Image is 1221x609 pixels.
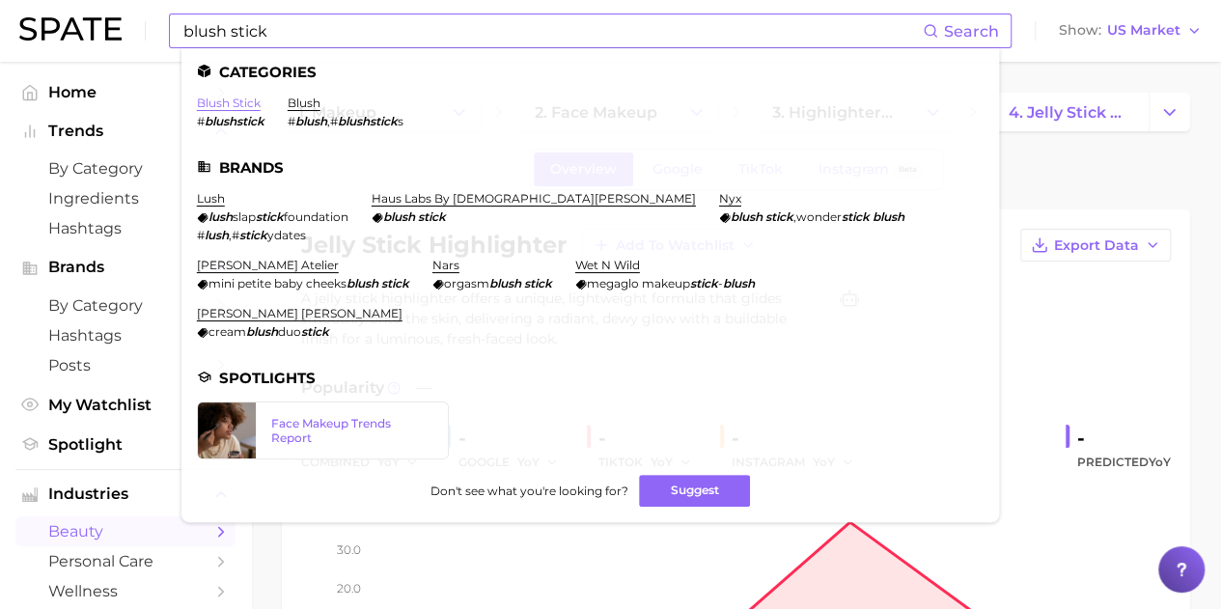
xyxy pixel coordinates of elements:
a: Spotlight [15,429,236,459]
img: SPATE [19,17,122,41]
div: Face Makeup Trends Report [271,416,432,445]
span: slap [233,209,256,224]
button: Industries [15,480,236,509]
span: by Category [48,296,203,315]
span: My Watchlist [48,396,203,414]
a: [PERSON_NAME] [PERSON_NAME] [197,306,402,320]
a: blush stick [197,96,261,110]
em: blushstick [205,114,264,128]
span: Hashtags [48,219,203,237]
span: duo [278,324,301,339]
em: blush [246,324,278,339]
button: Change Category [1149,93,1190,131]
em: lush [205,228,229,242]
a: wet n wild [575,258,640,272]
span: # [197,114,205,128]
em: lush [208,209,233,224]
span: Don't see what you're looking for? [430,484,627,498]
a: [PERSON_NAME] atelier [197,258,339,272]
button: Brands [15,253,236,282]
a: haus labs by [DEMOGRAPHIC_DATA][PERSON_NAME] [372,191,696,206]
span: cream [208,324,246,339]
span: Posts [48,356,203,374]
span: by Category [48,159,203,178]
em: blush [489,276,521,291]
span: wellness [48,582,203,600]
em: stick [765,209,793,224]
span: personal care [48,552,203,570]
span: wonder [796,209,842,224]
em: blush [383,209,415,224]
li: Brands [197,159,984,176]
button: Suggest [639,475,750,507]
em: blush [873,209,904,224]
a: nyx [719,191,741,206]
span: Industries [48,485,203,503]
span: Search [944,22,999,41]
span: mini petite baby cheeks [208,276,347,291]
span: ydates [267,228,306,242]
em: stick [524,276,552,291]
em: stick [239,228,267,242]
a: My Watchlist [15,390,236,420]
a: lush [197,191,225,206]
span: Trends [48,123,203,140]
em: blush [347,276,378,291]
span: 4. jelly stick highlighter [1009,103,1132,122]
button: ShowUS Market [1054,18,1207,43]
button: Trends [15,117,236,146]
span: Spotlight [48,435,203,454]
span: foundation [284,209,348,224]
a: personal care [15,546,236,576]
span: s [398,114,403,128]
button: Export Data [1020,229,1171,262]
a: Hashtags [15,213,236,243]
span: # [288,114,295,128]
em: stick [256,209,284,224]
a: Home [15,77,236,107]
a: beauty [15,516,236,546]
div: - [1077,423,1171,454]
a: blush [288,96,320,110]
span: US Market [1107,25,1180,36]
em: blush [731,209,763,224]
a: nars [432,258,459,272]
em: stick [690,276,718,291]
span: # [232,228,239,242]
span: # [197,228,205,242]
span: Predicted [1077,451,1171,474]
em: stick [418,209,446,224]
a: Ingredients [15,183,236,213]
span: Ingredients [48,189,203,208]
span: # [330,114,338,128]
div: , [288,114,403,128]
em: stick [842,209,870,224]
a: by Category [15,153,236,183]
div: , [197,228,348,242]
a: Hashtags [15,320,236,350]
span: Export Data [1054,237,1139,254]
a: by Category [15,291,236,320]
span: - [718,276,723,291]
span: megaglo makeup [587,276,690,291]
a: wellness [15,576,236,606]
em: stick [301,324,329,339]
em: blush [295,114,327,128]
a: Posts [15,350,236,380]
em: stick [381,276,409,291]
span: orgasm [444,276,489,291]
span: Home [48,83,203,101]
span: YoY [1149,455,1171,469]
em: blushstick [338,114,398,128]
span: Show [1059,25,1101,36]
li: Spotlights [197,370,984,386]
span: Brands [48,259,203,276]
div: , [719,209,904,224]
li: Categories [197,64,984,80]
em: blush [723,276,755,291]
a: 4. jelly stick highlighter [992,93,1149,131]
span: beauty [48,522,203,540]
span: Hashtags [48,326,203,345]
a: Face Makeup Trends Report [197,401,449,459]
input: Search here for a brand, industry, or ingredient [181,14,923,47]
